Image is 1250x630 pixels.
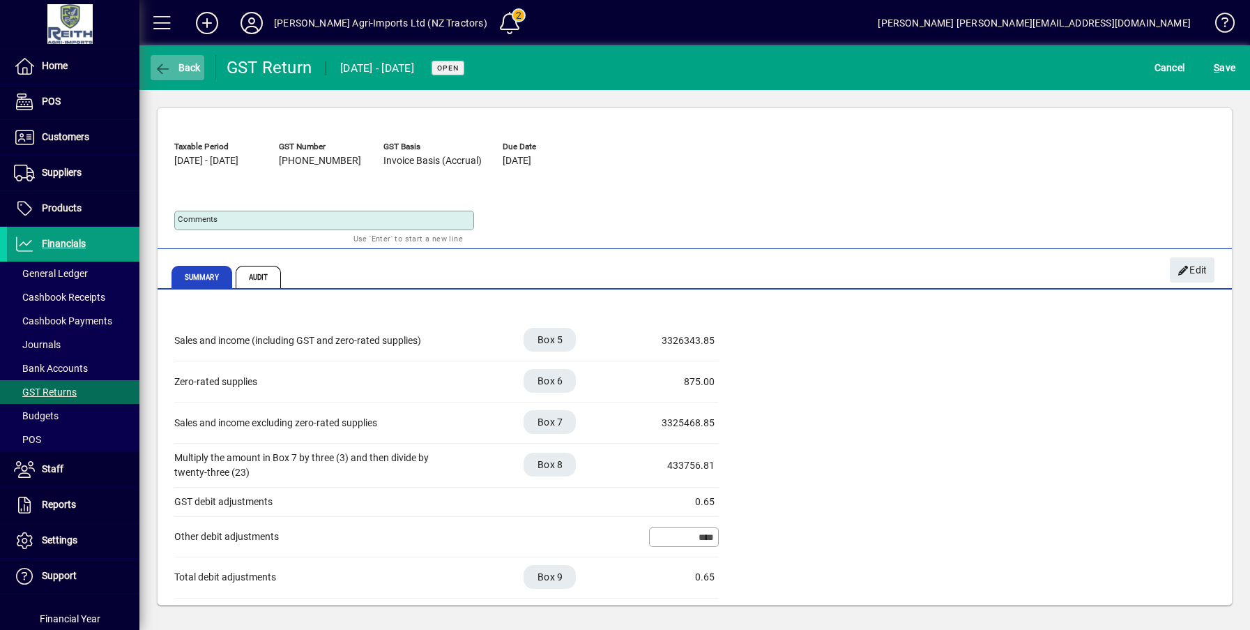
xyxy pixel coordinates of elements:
span: Suppliers [42,167,82,178]
div: [PERSON_NAME] [PERSON_NAME][EMAIL_ADDRESS][DOMAIN_NAME] [878,12,1191,34]
span: Settings [42,534,77,546]
span: Customers [42,131,89,142]
span: POS [42,96,61,107]
app-page-header-button: Back [139,55,216,80]
span: ave [1214,57,1235,79]
span: Open [437,63,459,73]
div: Multiply the amount in Box 7 by three (3) and then divide by twenty-three (23) [174,451,453,480]
button: Add [185,10,229,36]
span: POS [14,434,41,445]
span: Back [154,62,201,73]
span: [DATE] - [DATE] [174,156,238,167]
a: Bank Accounts [7,357,139,380]
a: Customers [7,120,139,155]
span: Due Date [503,142,586,151]
span: Box 6 [538,374,563,388]
a: POS [7,428,139,451]
span: Support [42,570,77,581]
span: [DATE] [503,156,531,167]
div: 0.65 [645,570,715,585]
span: Home [42,60,68,71]
span: Bank Accounts [14,363,88,374]
button: Back [151,55,204,80]
span: S [1214,62,1219,73]
a: Journals [7,333,139,357]
span: General Ledger [14,268,88,279]
div: [DATE] - [DATE] [340,57,414,80]
div: Zero-rated supplies [174,375,453,389]
span: Box 7 [538,415,563,429]
span: [PHONE_NUMBER] [279,156,361,167]
div: Sales and income (including GST and zero-rated supplies) [174,333,453,348]
a: GST Returns [7,380,139,404]
div: 3326343.85 [645,333,715,348]
a: POS [7,84,139,119]
span: Journals [14,339,61,350]
div: [PERSON_NAME] Agri-Imports Ltd (NZ Tractors) [274,12,487,34]
div: GST Return [227,57,312,79]
a: Products [7,191,139,226]
span: Box 5 [538,333,563,347]
a: Staff [7,452,139,487]
div: 875.00 [645,375,715,389]
span: Financial Year [40,613,100,624]
span: Box 9 [538,570,563,584]
span: Invoice Basis (Accrual) [383,156,482,167]
div: Total debit adjustments [174,570,453,585]
span: Taxable Period [174,142,258,151]
span: Box 8 [538,458,563,472]
mat-label: Comments [178,214,218,224]
a: Cashbook Receipts [7,285,139,309]
a: Cashbook Payments [7,309,139,333]
a: Knowledge Base [1205,3,1233,48]
a: Settings [7,523,139,558]
a: Home [7,49,139,84]
span: Summary [172,266,232,288]
mat-hint: Use 'Enter' to start a new line [353,230,463,246]
div: 0.65 [645,495,715,509]
div: Sales and income excluding zero-rated supplies [174,416,453,430]
a: Reports [7,488,139,523]
span: GST Returns [14,387,77,398]
button: Edit [1170,257,1214,283]
div: 3325468.85 [645,416,715,430]
span: Staff [42,463,63,474]
span: Cashbook Receipts [14,292,105,303]
span: Financials [42,238,86,249]
div: GST debit adjustments [174,495,453,509]
a: General Ledger [7,262,139,285]
span: Reports [42,499,76,510]
span: Cashbook Payments [14,315,112,327]
span: Audit [236,266,282,288]
button: Profile [229,10,274,36]
a: Suppliers [7,156,139,190]
a: Budgets [7,404,139,428]
span: Cancel [1154,57,1185,79]
span: Budgets [14,410,59,421]
div: Other debit adjustments [174,530,453,544]
div: 433756.81 [645,458,715,473]
button: Save [1210,55,1239,80]
span: GST Basis [383,142,482,151]
span: Products [42,202,82,213]
span: GST Number [279,142,363,151]
span: Edit [1177,259,1207,282]
a: Support [7,559,139,594]
button: Cancel [1151,55,1189,80]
